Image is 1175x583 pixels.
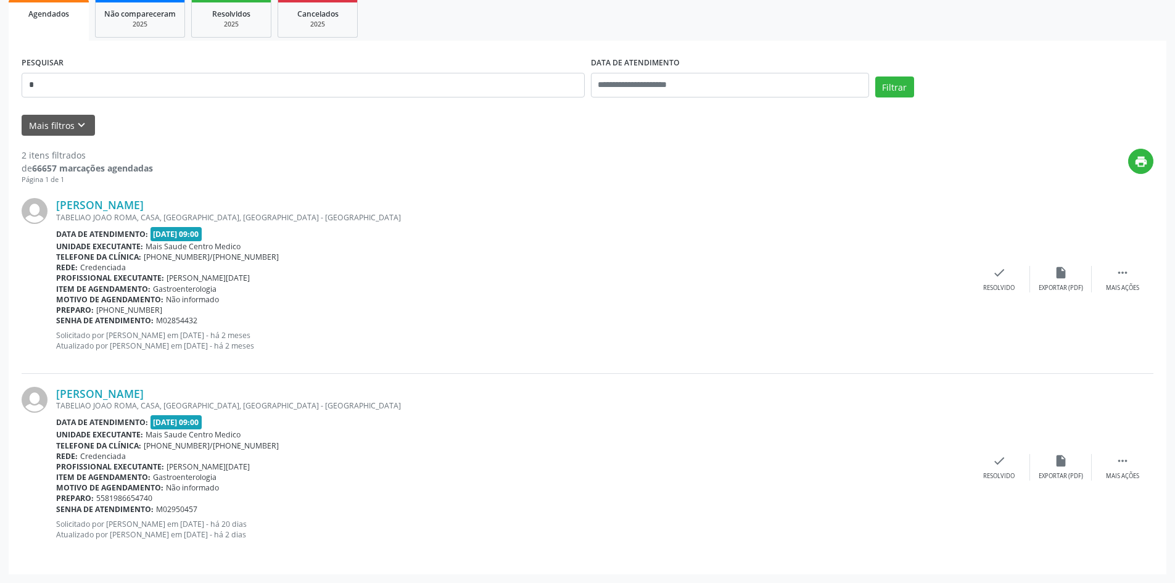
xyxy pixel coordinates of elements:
[56,229,148,239] b: Data de atendimento:
[56,429,143,440] b: Unidade executante:
[56,387,144,400] a: [PERSON_NAME]
[56,493,94,503] b: Preparo:
[983,284,1015,292] div: Resolvido
[200,20,262,29] div: 2025
[56,482,163,493] b: Motivo de agendamento:
[1054,454,1068,468] i: insert_drive_file
[983,472,1015,481] div: Resolvido
[56,451,78,461] b: Rede:
[56,400,968,411] div: TABELIAO JOAO ROMA, CASA, [GEOGRAPHIC_DATA], [GEOGRAPHIC_DATA] - [GEOGRAPHIC_DATA]
[166,482,219,493] span: Não informado
[1039,284,1083,292] div: Exportar (PDF)
[22,149,153,162] div: 2 itens filtrados
[56,252,141,262] b: Telefone da clínica:
[56,212,968,223] div: TABELIAO JOAO ROMA, CASA, [GEOGRAPHIC_DATA], [GEOGRAPHIC_DATA] - [GEOGRAPHIC_DATA]
[56,472,150,482] b: Item de agendamento:
[56,504,154,515] b: Senha de atendimento:
[56,262,78,273] b: Rede:
[56,440,141,451] b: Telefone da clínica:
[144,252,279,262] span: [PHONE_NUMBER]/[PHONE_NUMBER]
[80,262,126,273] span: Credenciada
[22,54,64,73] label: PESQUISAR
[153,284,216,294] span: Gastroenterologia
[56,330,968,351] p: Solicitado por [PERSON_NAME] em [DATE] - há 2 meses Atualizado por [PERSON_NAME] em [DATE] - há 2...
[56,461,164,472] b: Profissional executante:
[166,294,219,305] span: Não informado
[167,273,250,283] span: [PERSON_NAME][DATE]
[96,493,152,503] span: 5581986654740
[591,54,680,73] label: DATA DE ATENDIMENTO
[75,118,88,132] i: keyboard_arrow_down
[56,519,968,540] p: Solicitado por [PERSON_NAME] em [DATE] - há 20 dias Atualizado por [PERSON_NAME] em [DATE] - há 2...
[56,198,144,212] a: [PERSON_NAME]
[1106,284,1139,292] div: Mais ações
[104,9,176,19] span: Não compareceram
[1054,266,1068,279] i: insert_drive_file
[56,284,150,294] b: Item de agendamento:
[104,20,176,29] div: 2025
[156,315,197,326] span: M02854432
[992,454,1006,468] i: check
[22,198,47,224] img: img
[56,417,148,428] b: Data de atendimento:
[56,305,94,315] b: Preparo:
[875,76,914,97] button: Filtrar
[22,162,153,175] div: de
[167,461,250,472] span: [PERSON_NAME][DATE]
[146,429,241,440] span: Mais Saude Centro Medico
[22,387,47,413] img: img
[22,115,95,136] button: Mais filtroskeyboard_arrow_down
[212,9,250,19] span: Resolvidos
[1134,155,1148,168] i: print
[1039,472,1083,481] div: Exportar (PDF)
[992,266,1006,279] i: check
[156,504,197,515] span: M02950457
[96,305,162,315] span: [PHONE_NUMBER]
[1116,266,1129,279] i: 
[56,315,154,326] b: Senha de atendimento:
[1128,149,1153,174] button: print
[150,227,202,241] span: [DATE] 09:00
[1106,472,1139,481] div: Mais ações
[32,162,153,174] strong: 66657 marcações agendadas
[80,451,126,461] span: Credenciada
[28,9,69,19] span: Agendados
[56,273,164,283] b: Profissional executante:
[287,20,348,29] div: 2025
[56,241,143,252] b: Unidade executante:
[1116,454,1129,468] i: 
[297,9,339,19] span: Cancelados
[153,472,216,482] span: Gastroenterologia
[144,440,279,451] span: [PHONE_NUMBER]/[PHONE_NUMBER]
[150,415,202,429] span: [DATE] 09:00
[22,175,153,185] div: Página 1 de 1
[56,294,163,305] b: Motivo de agendamento:
[146,241,241,252] span: Mais Saude Centro Medico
